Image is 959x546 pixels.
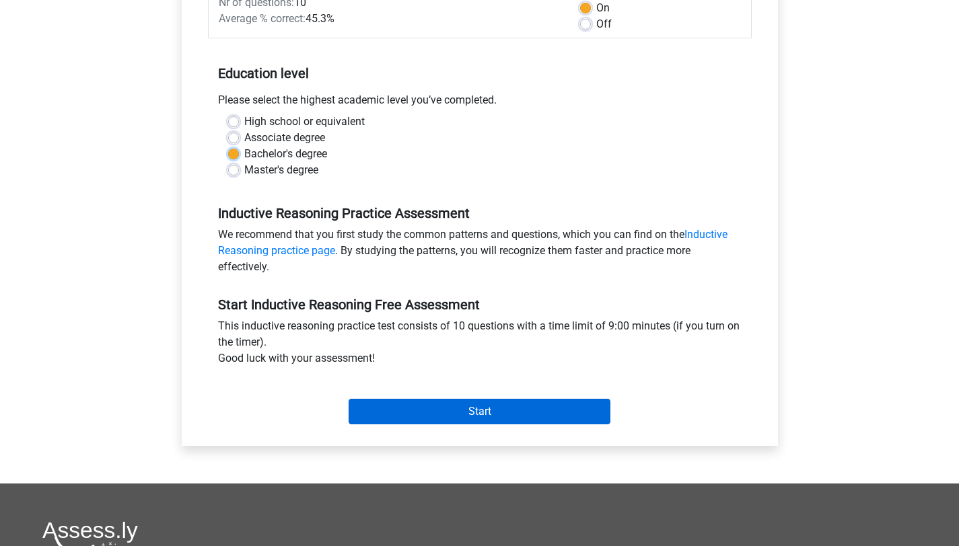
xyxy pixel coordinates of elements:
[208,92,752,114] div: Please select the highest academic level you’ve completed.
[218,205,742,221] h5: Inductive Reasoning Practice Assessment
[244,146,327,162] label: Bachelor's degree
[596,16,612,32] label: Off
[209,11,570,27] div: 45.3%
[218,297,742,313] h5: Start Inductive Reasoning Free Assessment
[349,399,610,424] input: Start
[208,318,752,372] div: This inductive reasoning practice test consists of 10 questions with a time limit of 9:00 minutes...
[218,60,742,87] h5: Education level
[244,114,365,130] label: High school or equivalent
[208,227,752,280] div: We recommend that you first study the common patterns and questions, which you can find on the . ...
[219,12,306,25] span: Average % correct:
[244,130,325,146] label: Associate degree
[244,162,318,178] label: Master's degree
